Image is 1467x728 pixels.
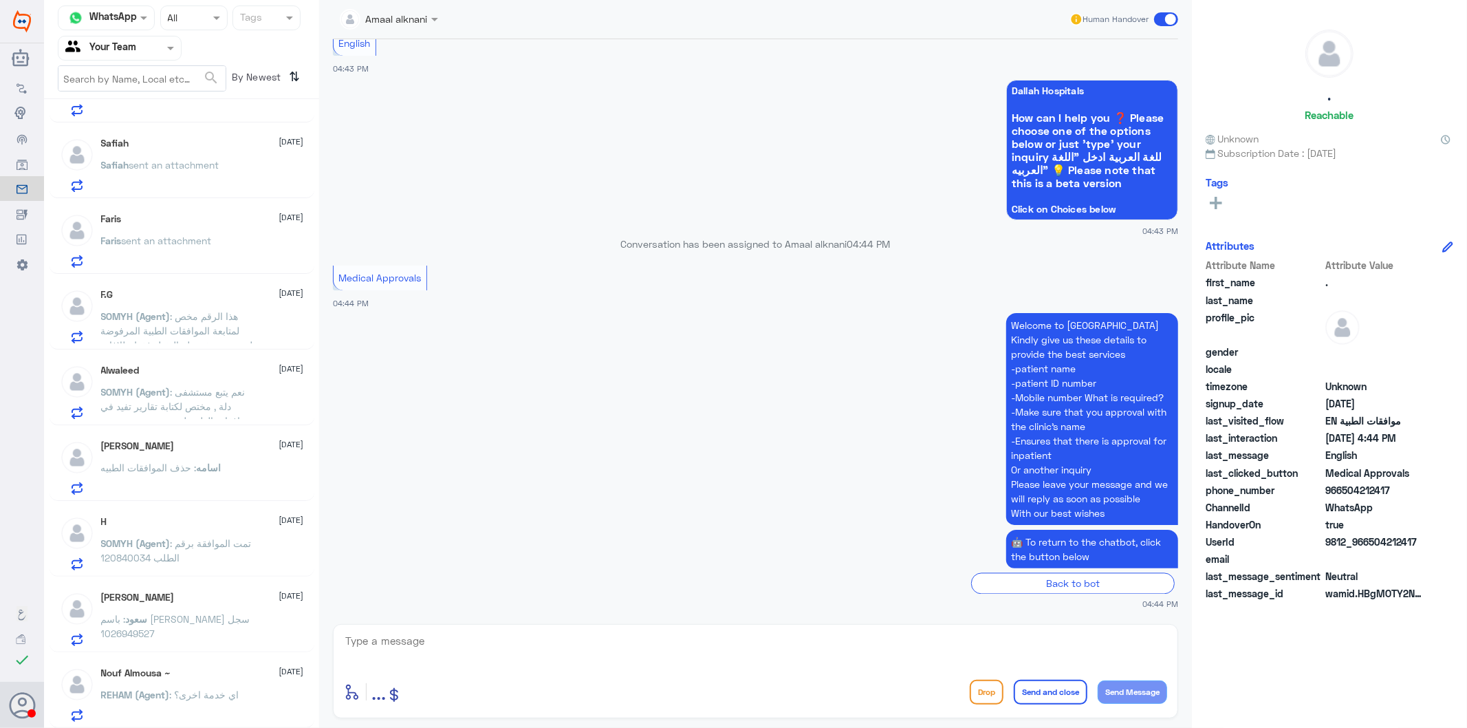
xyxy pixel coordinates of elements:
[279,665,304,678] span: [DATE]
[1325,552,1425,566] span: null
[101,667,171,679] h5: Nouf Almousa ~
[203,69,219,86] span: search
[371,676,386,707] button: ...
[971,573,1175,595] div: Back to bot
[279,590,304,602] span: [DATE]
[1325,517,1425,532] span: true
[60,138,94,172] img: defaultAdmin.png
[101,365,140,376] h5: Alwaleed
[1325,535,1425,549] span: 9812_966504212417
[1325,414,1425,428] span: موافقات الطبية EN
[60,213,94,248] img: defaultAdmin.png
[13,10,31,32] img: Widebot Logo
[65,8,86,28] img: whatsapp.png
[1325,569,1425,584] span: 0
[101,386,171,398] span: SOMYH (Agent)
[1206,293,1323,308] span: last_name
[14,652,30,668] i: check
[1325,448,1425,462] span: English
[1328,88,1332,104] h5: .
[170,689,239,700] span: : اي خدمة اخرى؟
[1006,313,1178,525] p: 19/8/2025, 4:44 PM
[290,65,301,88] i: ⇅
[1206,466,1323,480] span: last_clicked_button
[279,514,304,526] span: [DATE]
[101,440,175,452] h5: اسامه عبدالله
[333,64,369,73] span: 04:43 PM
[333,299,369,308] span: 04:44 PM
[126,613,148,625] span: سعود
[60,289,94,323] img: defaultAdmin.png
[1098,681,1167,704] button: Send Message
[1206,239,1254,252] h6: Attributes
[1305,109,1354,121] h6: Reachable
[122,235,212,246] span: sent an attachment
[101,235,122,246] span: Faris
[1206,396,1323,411] span: signup_date
[1325,431,1425,445] span: 2025-08-19T13:44:09.691Z
[1206,483,1323,497] span: phone_number
[1206,131,1259,146] span: Unknown
[1325,500,1425,515] span: 2
[226,65,284,93] span: By Newest
[101,462,197,473] span: : حذف الموافقات الطبيه
[203,67,219,89] button: search
[65,38,86,58] img: yourTeam.svg
[279,211,304,224] span: [DATE]
[9,692,35,718] button: Avatar
[1012,85,1173,96] span: Dallah Hospitals
[1206,345,1323,359] span: gender
[1206,500,1323,515] span: ChannelId
[1006,530,1178,568] p: 19/8/2025, 4:44 PM
[101,310,253,380] span: : هذا الرقم مخص لمتابعة الموافقات الطبية المرفوضة لدى مستشفى دلة النخيل فقط . للافادة بخصوص الخصو...
[101,159,129,171] span: Safiah
[60,365,94,399] img: defaultAdmin.png
[1325,483,1425,497] span: 966504212417
[279,363,304,375] span: [DATE]
[101,213,122,225] h5: Faris
[101,537,252,564] span: : تمت الموافقة برقم الطلب 120840034
[101,592,175,603] h5: سعود المطرد
[1325,379,1425,394] span: Unknown
[1206,414,1323,428] span: last_visited_flow
[1306,30,1353,77] img: defaultAdmin.png
[101,289,113,301] h5: F.G
[238,10,262,28] div: Tags
[1012,111,1173,189] span: How can I help you ❓ Please choose one of the options below or just 'type' your inquiry للغة العر...
[371,679,386,704] span: ...
[1325,275,1425,290] span: .
[101,138,129,149] h5: Safiah
[1012,204,1173,215] span: Click on Choices below
[333,237,1178,251] p: Conversation has been assigned to Amaal alknani
[1325,362,1425,376] span: null
[1206,535,1323,549] span: UserId
[60,516,94,550] img: defaultAdmin.png
[1014,680,1087,705] button: Send and close
[279,438,304,451] span: [DATE]
[60,592,94,626] img: defaultAdmin.png
[60,667,94,702] img: defaultAdmin.png
[101,613,250,639] span: : باسم [PERSON_NAME] سجل 1026949527
[129,159,219,171] span: sent an attachment
[1206,569,1323,584] span: last_message_sentiment
[1206,275,1323,290] span: first_name
[1206,146,1453,160] span: Subscription Date : [DATE]
[1206,552,1323,566] span: email
[1325,345,1425,359] span: null
[1325,310,1360,345] img: defaultAdmin.png
[197,462,221,473] span: اسامه
[339,272,422,283] span: Medical Approvals
[279,287,304,299] span: [DATE]
[1083,13,1149,25] span: Human Handover
[1206,362,1323,376] span: locale
[339,37,371,49] span: English
[1206,310,1323,342] span: profile_pic
[101,516,107,528] h5: H
[1142,225,1178,237] span: 04:43 PM
[1142,598,1178,610] span: 04:44 PM
[1325,586,1425,601] span: wamid.HBgMOTY2NTA0MjEyNDE3FQIAEhggNDUwNDgzOEFGNEE4Q0IzRjVGQUNFNzlGMjVDNEUwNTcA
[970,680,1003,705] button: Drop
[58,66,226,91] input: Search by Name, Local etc…
[1206,517,1323,532] span: HandoverOn
[101,537,171,549] span: SOMYH (Agent)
